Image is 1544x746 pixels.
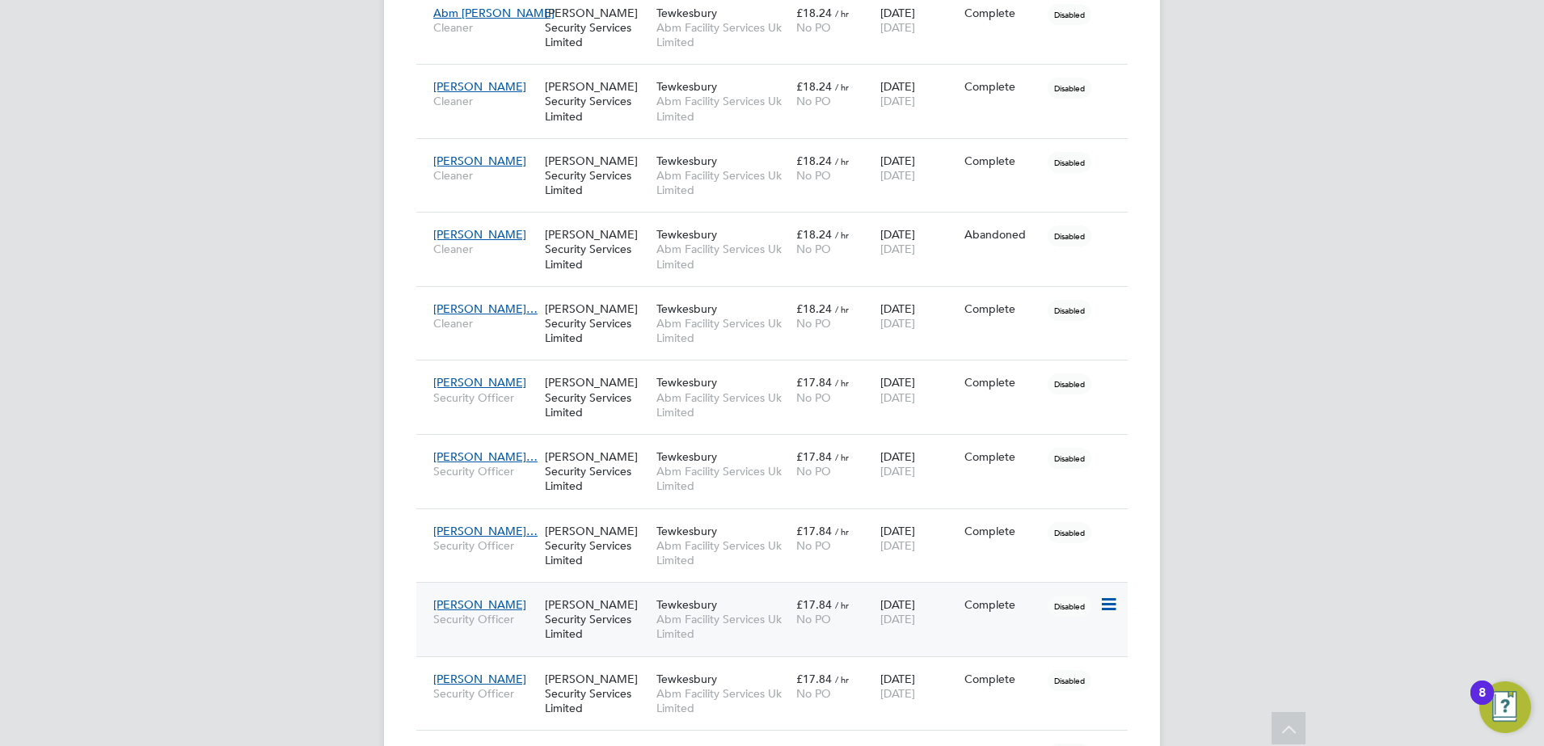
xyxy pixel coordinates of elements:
[433,301,538,316] span: [PERSON_NAME]…
[796,464,831,478] span: No PO
[656,316,788,345] span: Abm Facility Services Uk Limited
[880,242,915,256] span: [DATE]
[1479,681,1531,733] button: Open Resource Center, 8 new notifications
[1048,300,1091,321] span: Disabled
[656,686,788,715] span: Abm Facility Services Uk Limited
[835,377,849,389] span: / hr
[433,168,537,183] span: Cleaner
[964,672,1040,686] div: Complete
[541,589,652,650] div: [PERSON_NAME] Security Services Limited
[796,449,832,464] span: £17.84
[880,20,915,35] span: [DATE]
[964,449,1040,464] div: Complete
[429,440,1128,454] a: [PERSON_NAME]…Security Officer[PERSON_NAME] Security Services LimitedTewkesburyAbm Facility Servi...
[835,155,849,167] span: / hr
[656,524,717,538] span: Tewkesbury
[835,7,849,19] span: / hr
[541,145,652,206] div: [PERSON_NAME] Security Services Limited
[835,599,849,611] span: / hr
[835,451,849,463] span: / hr
[876,71,960,116] div: [DATE]
[880,538,915,553] span: [DATE]
[876,589,960,634] div: [DATE]
[656,390,788,419] span: Abm Facility Services Uk Limited
[964,227,1040,242] div: Abandoned
[880,612,915,626] span: [DATE]
[656,154,717,168] span: Tewkesbury
[1048,522,1091,543] span: Disabled
[796,154,832,168] span: £18.24
[796,227,832,242] span: £18.24
[796,94,831,108] span: No PO
[433,20,537,35] span: Cleaner
[433,538,537,553] span: Security Officer
[433,464,537,478] span: Security Officer
[880,168,915,183] span: [DATE]
[429,218,1128,232] a: [PERSON_NAME]Cleaner[PERSON_NAME] Security Services LimitedTewkesburyAbm Facility Services Uk Lim...
[433,154,526,168] span: [PERSON_NAME]
[835,229,849,241] span: / hr
[429,366,1128,380] a: [PERSON_NAME]Security Officer[PERSON_NAME] Security Services LimitedTewkesburyAbm Facility Servic...
[656,242,788,271] span: Abm Facility Services Uk Limited
[796,375,832,390] span: £17.84
[656,597,717,612] span: Tewkesbury
[656,672,717,686] span: Tewkesbury
[433,672,526,686] span: [PERSON_NAME]
[1048,596,1091,617] span: Disabled
[796,672,832,686] span: £17.84
[876,441,960,487] div: [DATE]
[541,441,652,502] div: [PERSON_NAME] Security Services Limited
[1048,78,1091,99] span: Disabled
[1048,225,1091,247] span: Disabled
[876,145,960,191] div: [DATE]
[433,242,537,256] span: Cleaner
[876,664,960,709] div: [DATE]
[880,464,915,478] span: [DATE]
[835,673,849,685] span: / hr
[541,293,652,354] div: [PERSON_NAME] Security Services Limited
[433,449,538,464] span: [PERSON_NAME]…
[796,390,831,405] span: No PO
[796,597,832,612] span: £17.84
[656,20,788,49] span: Abm Facility Services Uk Limited
[964,375,1040,390] div: Complete
[796,316,831,331] span: No PO
[1048,448,1091,469] span: Disabled
[656,79,717,94] span: Tewkesbury
[964,6,1040,20] div: Complete
[656,538,788,567] span: Abm Facility Services Uk Limited
[796,6,832,20] span: £18.24
[656,464,788,493] span: Abm Facility Services Uk Limited
[796,20,831,35] span: No PO
[429,588,1128,602] a: [PERSON_NAME]Security Officer[PERSON_NAME] Security Services LimitedTewkesburyAbm Facility Servic...
[656,227,717,242] span: Tewkesbury
[541,71,652,132] div: [PERSON_NAME] Security Services Limited
[796,79,832,94] span: £18.24
[541,516,652,576] div: [PERSON_NAME] Security Services Limited
[796,242,831,256] span: No PO
[433,597,526,612] span: [PERSON_NAME]
[656,168,788,197] span: Abm Facility Services Uk Limited
[541,664,652,724] div: [PERSON_NAME] Security Services Limited
[796,168,831,183] span: No PO
[876,516,960,561] div: [DATE]
[964,79,1040,94] div: Complete
[1048,373,1091,394] span: Disabled
[796,301,832,316] span: £18.24
[964,154,1040,168] div: Complete
[429,145,1128,158] a: [PERSON_NAME]Cleaner[PERSON_NAME] Security Services LimitedTewkesburyAbm Facility Services Uk Lim...
[964,301,1040,316] div: Complete
[796,524,832,538] span: £17.84
[796,686,831,701] span: No PO
[433,79,526,94] span: [PERSON_NAME]
[880,686,915,701] span: [DATE]
[433,524,538,538] span: [PERSON_NAME]…
[433,94,537,108] span: Cleaner
[964,597,1040,612] div: Complete
[880,390,915,405] span: [DATE]
[876,219,960,264] div: [DATE]
[656,301,717,316] span: Tewkesbury
[835,525,849,537] span: / hr
[541,219,652,280] div: [PERSON_NAME] Security Services Limited
[433,6,555,20] span: Abm [PERSON_NAME]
